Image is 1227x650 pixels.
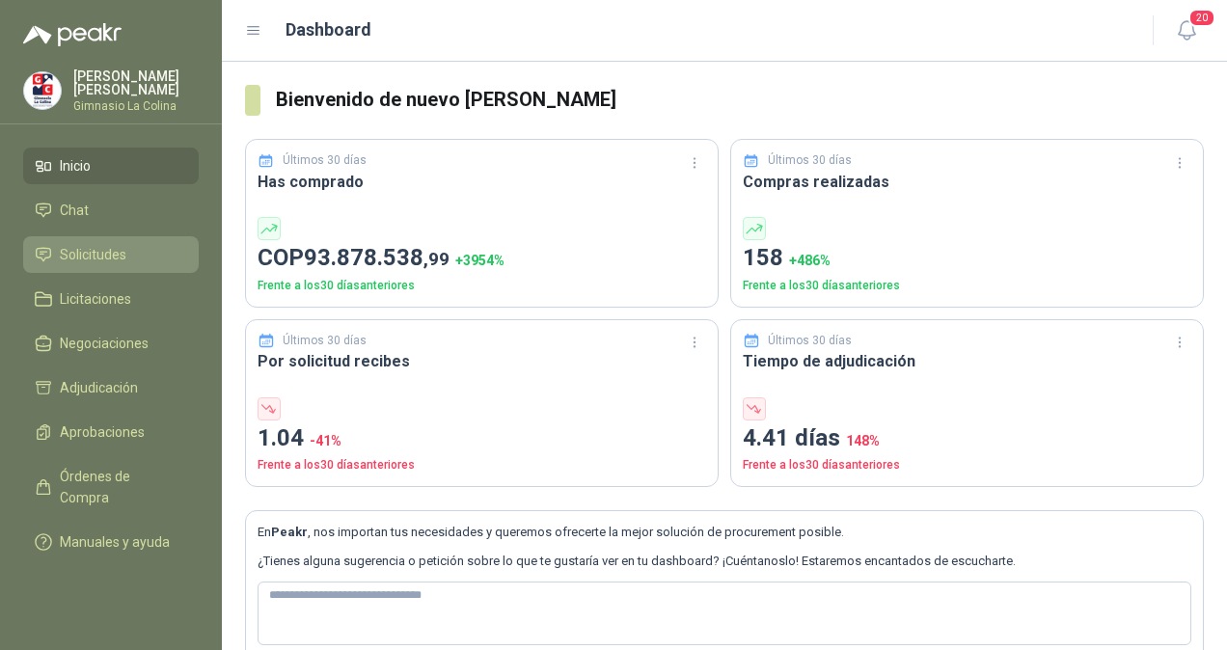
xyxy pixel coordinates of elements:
p: 1.04 [258,420,706,457]
span: Manuales y ayuda [60,531,170,553]
span: + 486 % [789,253,831,268]
img: Company Logo [24,72,61,109]
p: 158 [743,240,1191,277]
p: Últimos 30 días [283,151,367,170]
b: Peakr [271,525,308,539]
a: Aprobaciones [23,414,199,450]
p: [PERSON_NAME] [PERSON_NAME] [73,69,199,96]
span: Solicitudes [60,244,126,265]
a: Inicio [23,148,199,184]
a: Solicitudes [23,236,199,273]
span: + 3954 % [455,253,504,268]
a: Órdenes de Compra [23,458,199,516]
p: Últimos 30 días [768,332,852,350]
span: 148 % [846,433,880,448]
span: Órdenes de Compra [60,466,180,508]
h3: Tiempo de adjudicación [743,349,1191,373]
p: En , nos importan tus necesidades y queremos ofrecerte la mejor solución de procurement posible. [258,523,1191,542]
a: Chat [23,192,199,229]
p: COP [258,240,706,277]
img: Logo peakr [23,23,122,46]
span: ,99 [423,248,450,270]
span: Aprobaciones [60,421,145,443]
h1: Dashboard [286,16,371,43]
h3: Has comprado [258,170,706,194]
span: Licitaciones [60,288,131,310]
p: Frente a los 30 días anteriores [258,456,706,474]
span: 20 [1188,9,1215,27]
span: Adjudicación [60,377,138,398]
p: Frente a los 30 días anteriores [743,456,1191,474]
a: Manuales y ayuda [23,524,199,560]
p: Últimos 30 días [768,151,852,170]
span: Negociaciones [60,333,149,354]
button: 20 [1169,14,1204,48]
p: Frente a los 30 días anteriores [258,277,706,295]
span: 93.878.538 [304,244,450,271]
h3: Bienvenido de nuevo [PERSON_NAME] [276,85,1205,115]
p: 4.41 días [743,420,1191,457]
span: Chat [60,200,89,221]
a: Adjudicación [23,369,199,406]
h3: Por solicitud recibes [258,349,706,373]
a: Negociaciones [23,325,199,362]
a: Licitaciones [23,281,199,317]
span: Inicio [60,155,91,176]
p: Gimnasio La Colina [73,100,199,112]
p: ¿Tienes alguna sugerencia o petición sobre lo que te gustaría ver en tu dashboard? ¡Cuéntanoslo! ... [258,552,1191,571]
p: Últimos 30 días [283,332,367,350]
p: Frente a los 30 días anteriores [743,277,1191,295]
span: -41 % [310,433,341,448]
h3: Compras realizadas [743,170,1191,194]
